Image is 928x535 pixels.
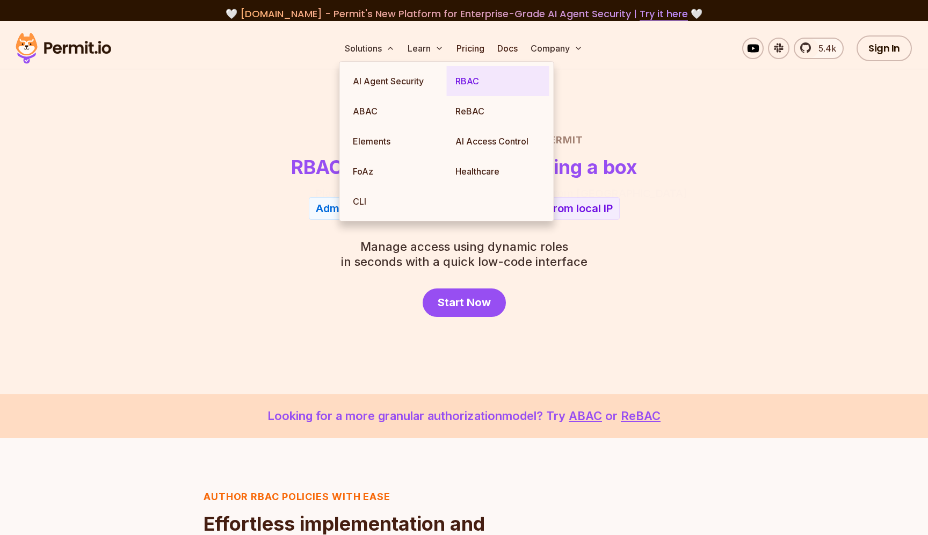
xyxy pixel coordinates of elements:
span: [DOMAIN_NAME] - Permit's New Platform for Enterprise-Grade AI Agent Security | [240,7,688,20]
a: FoAz [344,156,447,186]
button: Solutions [340,38,399,59]
h2: Role Based Access Control [88,133,840,148]
a: Docs [493,38,522,59]
a: ABAC [344,96,447,126]
a: ReBAC [621,409,661,423]
a: ABAC [569,409,602,423]
a: 5.4k [794,38,844,59]
a: CLI [344,186,447,216]
a: Try it here [640,7,688,21]
a: Start Now [423,288,506,317]
p: Looking for a more granular authorization model? Try or [26,407,902,425]
a: RBAC [447,66,549,96]
span: 5.4k [812,42,836,55]
a: Pricing [452,38,489,59]
div: Player [316,186,349,201]
span: Start Now [438,295,491,310]
a: Elements [344,126,447,156]
button: Learn [403,38,448,59]
div: From [GEOGRAPHIC_DATA] [547,186,687,201]
div: 🤍 🤍 [26,6,902,21]
a: ReBAC [447,96,549,126]
h1: RBAC now as easy as checking a box [291,156,637,178]
img: Permit logo [11,30,116,67]
div: Admin [316,201,349,216]
a: Healthcare [447,156,549,186]
button: Company [526,38,587,59]
span: Manage access using dynamic roles [341,239,588,254]
a: AI Access Control [447,126,549,156]
a: AI Agent Security [344,66,447,96]
a: Sign In [857,35,912,61]
p: in seconds with a quick low-code interface [341,239,588,269]
h3: Author RBAC POLICIES with EASE [204,489,497,504]
div: From local IP [547,201,613,216]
